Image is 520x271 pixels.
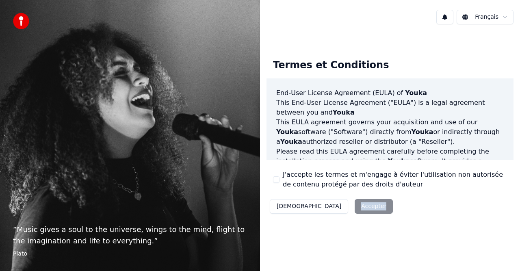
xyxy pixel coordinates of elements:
span: Youka [333,108,355,116]
span: Youka [405,89,427,97]
span: Youka [388,157,410,165]
h3: End-User License Agreement (EULA) of [276,88,504,98]
p: This EULA agreement governs your acquisition and use of our software ("Software") directly from o... [276,117,504,147]
span: Youka [280,138,302,145]
span: Youka [412,128,433,136]
button: [DEMOGRAPHIC_DATA] [270,199,348,214]
div: Termes et Conditions [266,52,395,78]
footer: Plato [13,250,247,258]
p: “ Music gives a soul to the universe, wings to the mind, flight to the imagination and life to ev... [13,224,247,247]
p: This End-User License Agreement ("EULA") is a legal agreement between you and [276,98,504,117]
label: J'accepte les termes et m'engage à éviter l'utilisation non autorisée de contenu protégé par des ... [283,170,507,189]
img: youka [13,13,29,29]
span: Youka [276,128,298,136]
p: Please read this EULA agreement carefully before completing the installation process and using th... [276,147,504,186]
